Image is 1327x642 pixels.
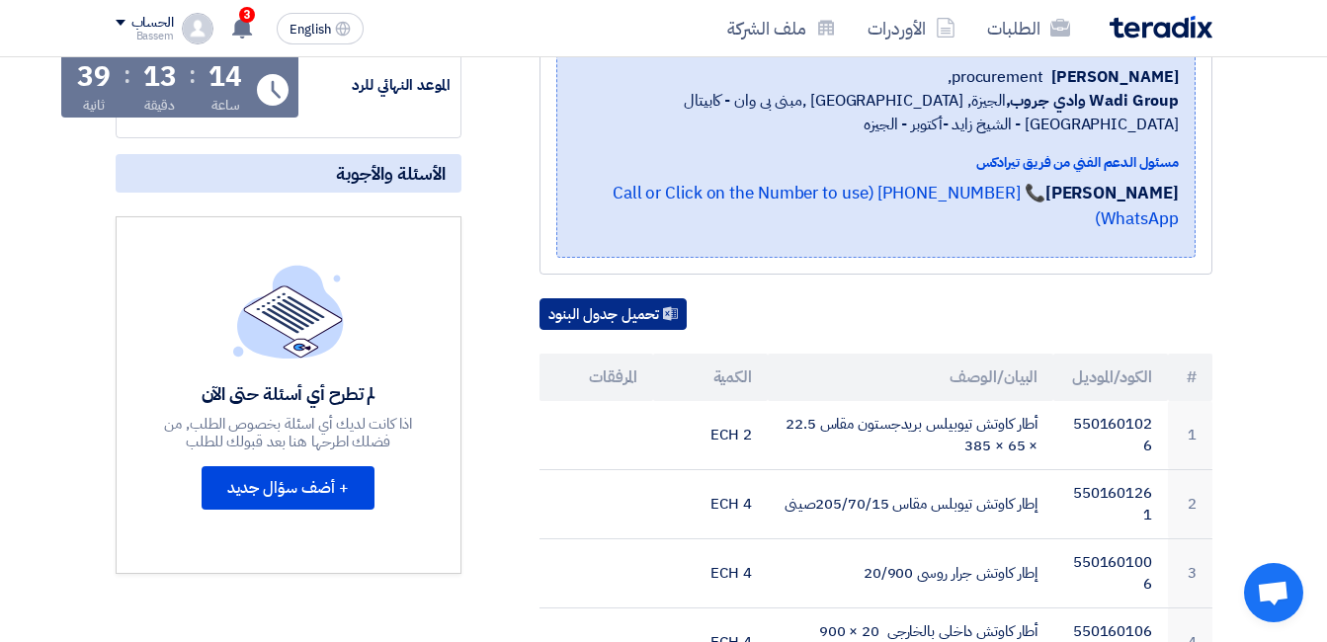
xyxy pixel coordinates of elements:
[131,15,174,32] div: الحساب
[1053,538,1168,607] td: 5501601006
[144,415,433,450] div: اذا كانت لديك أي اسئلة بخصوص الطلب, من فضلك اطرحها هنا بعد قبولك للطلب
[1168,469,1212,538] td: 2
[77,63,111,91] div: 39
[711,5,852,51] a: ملف الشركة
[948,65,1043,89] span: procurement,
[144,382,433,405] div: لم تطرح أي أسئلة حتى الآن
[539,298,687,330] button: تحميل جدول البنود
[1110,16,1212,39] img: Teradix logo
[653,469,768,538] td: 4 ECH
[1168,401,1212,470] td: 1
[1053,354,1168,401] th: الكود/الموديل
[239,7,255,23] span: 3
[189,57,196,93] div: :
[852,5,971,51] a: الأوردرات
[1045,181,1179,205] strong: [PERSON_NAME]
[302,74,451,97] div: الموعد النهائي للرد
[768,469,1053,538] td: إطار كاوتش تيوبلس مقاس 205/70/15صينى
[202,466,374,510] button: + أضف سؤال جديد
[182,13,213,44] img: profile_test.png
[1053,401,1168,470] td: 5501601026
[290,23,331,37] span: English
[653,538,768,607] td: 4 ECH
[336,162,446,185] span: الأسئلة والأجوبة
[1168,354,1212,401] th: #
[211,95,240,116] div: ساعة
[116,31,174,41] div: Bassem
[653,401,768,470] td: 2 ECH
[1053,469,1168,538] td: 5501601261
[277,13,364,44] button: English
[1168,538,1212,607] td: 3
[208,63,242,91] div: 14
[83,95,106,116] div: ثانية
[1244,563,1303,622] div: Open chat
[768,354,1053,401] th: البيان/الوصف
[573,89,1179,136] span: الجيزة, [GEOGRAPHIC_DATA] ,مبنى بى وان - كابيتال [GEOGRAPHIC_DATA] - الشيخ زايد -أكتوبر - الجيزه
[573,152,1179,173] div: مسئول الدعم الفني من فريق تيرادكس
[1006,89,1179,113] b: Wadi Group وادي جروب,
[539,354,654,401] th: المرفقات
[768,538,1053,607] td: إطار كاوتش جرار روسى 20/900
[613,181,1179,231] a: 📞 [PHONE_NUMBER] (Call or Click on the Number to use WhatsApp)
[233,265,344,358] img: empty_state_list.svg
[768,401,1053,470] td: أطار كاوتش تيوبيلس بريدجستون مقاس 22.5 × 65 × 385
[1051,65,1179,89] span: [PERSON_NAME]
[124,57,130,93] div: :
[144,95,175,116] div: دقيقة
[653,354,768,401] th: الكمية
[971,5,1086,51] a: الطلبات
[143,63,177,91] div: 13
